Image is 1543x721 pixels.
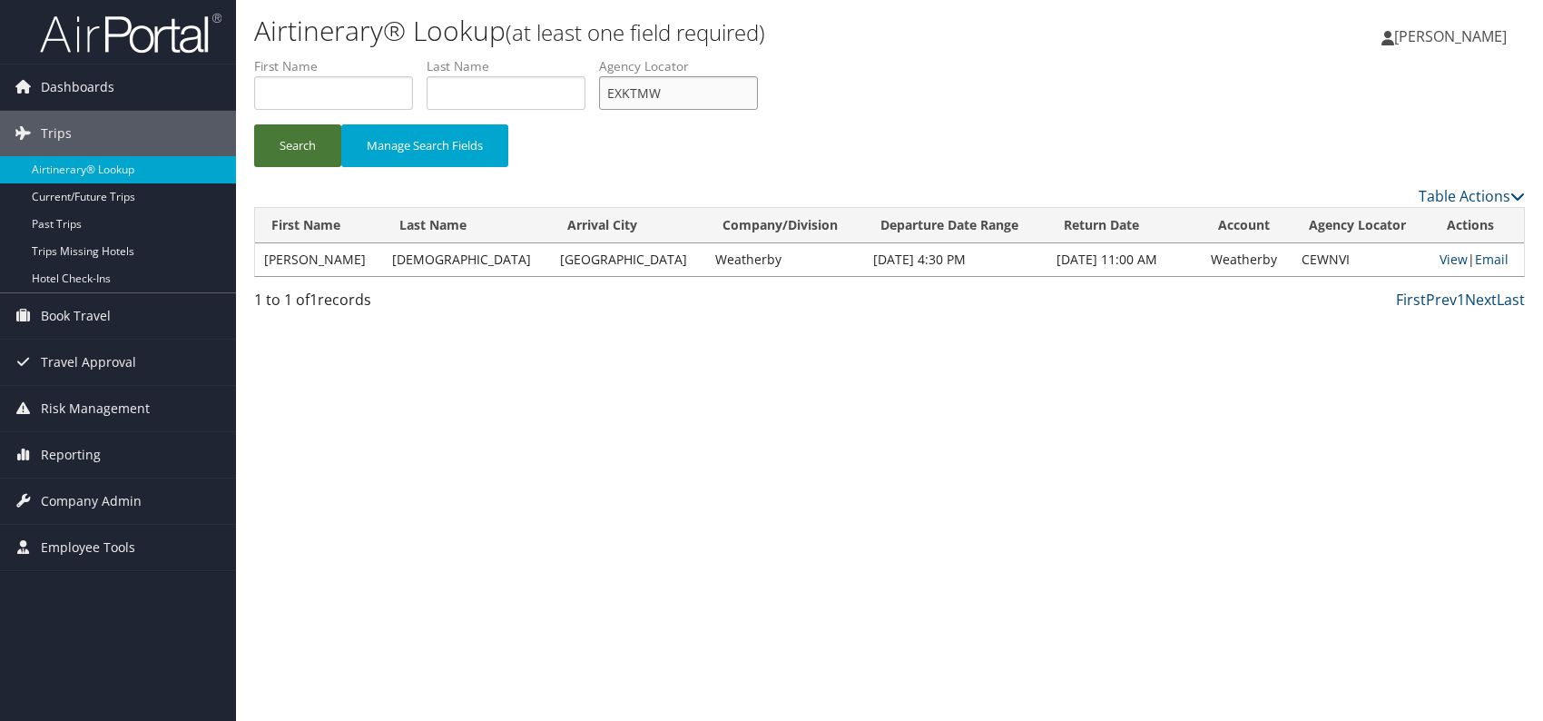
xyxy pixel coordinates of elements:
[254,57,427,75] label: First Name
[864,243,1047,276] td: [DATE] 4:30 PM
[1292,208,1431,243] th: Agency Locator: activate to sort column ascending
[41,111,72,156] span: Trips
[341,124,508,167] button: Manage Search Fields
[1430,243,1524,276] td: |
[1381,9,1525,64] a: [PERSON_NAME]
[41,64,114,110] span: Dashboards
[1292,243,1431,276] td: CEWNVI
[1396,290,1426,310] a: First
[41,479,142,524] span: Company Admin
[1497,290,1525,310] a: Last
[40,12,221,54] img: airportal-logo.png
[706,208,864,243] th: Company/Division
[255,243,383,276] td: [PERSON_NAME]
[41,525,135,570] span: Employee Tools
[427,57,599,75] label: Last Name
[41,386,150,431] span: Risk Management
[383,243,551,276] td: [DEMOGRAPHIC_DATA]
[1426,290,1457,310] a: Prev
[1202,208,1292,243] th: Account: activate to sort column ascending
[1419,186,1525,206] a: Table Actions
[41,293,111,339] span: Book Travel
[254,289,552,320] div: 1 to 1 of records
[310,290,318,310] span: 1
[1475,251,1509,268] a: Email
[41,340,136,385] span: Travel Approval
[551,208,706,243] th: Arrival City: activate to sort column ascending
[1047,243,1202,276] td: [DATE] 11:00 AM
[1047,208,1202,243] th: Return Date: activate to sort column ascending
[551,243,706,276] td: [GEOGRAPHIC_DATA]
[599,57,771,75] label: Agency Locator
[1394,26,1507,46] span: [PERSON_NAME]
[1465,290,1497,310] a: Next
[1457,290,1465,310] a: 1
[41,432,101,478] span: Reporting
[254,12,1101,50] h1: Airtinerary® Lookup
[1202,243,1292,276] td: Weatherby
[864,208,1047,243] th: Departure Date Range: activate to sort column ascending
[1430,208,1524,243] th: Actions
[1440,251,1468,268] a: View
[255,208,383,243] th: First Name: activate to sort column ascending
[383,208,551,243] th: Last Name: activate to sort column ascending
[254,124,341,167] button: Search
[706,243,864,276] td: Weatherby
[506,17,765,47] small: (at least one field required)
